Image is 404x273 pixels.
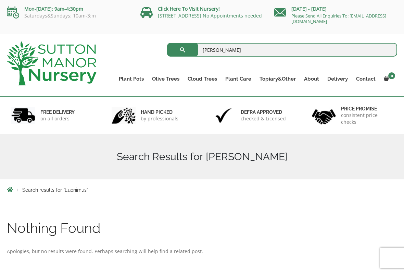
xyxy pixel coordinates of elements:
[141,109,178,115] h6: hand picked
[7,151,397,163] h1: Search Results for [PERSON_NAME]
[22,187,88,193] span: Search results for “Euonimus”
[148,74,184,84] a: Olive Trees
[7,13,130,19] p: Saturdays&Sundays: 10am-3:m
[341,106,393,112] h6: Price promise
[167,43,397,57] input: Search...
[141,115,178,122] p: by professionals
[274,5,397,13] p: [DATE] - [DATE]
[300,74,323,84] a: About
[7,247,397,256] p: Apologies, but no results were found. Perhaps searching will help find a related post.
[115,74,148,84] a: Plant Pots
[352,74,380,84] a: Contact
[184,74,221,84] a: Cloud Trees
[158,12,262,19] a: [STREET_ADDRESS] No Appointments needed
[158,5,220,12] a: Click Here To Visit Nursery!
[7,5,130,13] p: Mon-[DATE]: 9am-4:30pm
[221,74,255,84] a: Plant Care
[341,112,393,126] p: consistent price checks
[7,187,397,192] nav: Breadcrumbs
[40,109,75,115] h6: FREE DELIVERY
[11,107,35,124] img: 1.jpg
[241,109,286,115] h6: Defra approved
[380,74,397,84] a: 0
[241,115,286,122] p: checked & Licensed
[255,74,300,84] a: Topiary&Other
[7,221,397,235] h1: Nothing Found
[388,72,395,79] span: 0
[323,74,352,84] a: Delivery
[291,13,386,24] a: Please Send All Enquiries To: [EMAIL_ADDRESS][DOMAIN_NAME]
[40,115,75,122] p: on all orders
[212,107,236,124] img: 3.jpg
[312,105,336,126] img: 4.jpg
[112,107,136,124] img: 2.jpg
[7,41,97,85] img: logo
